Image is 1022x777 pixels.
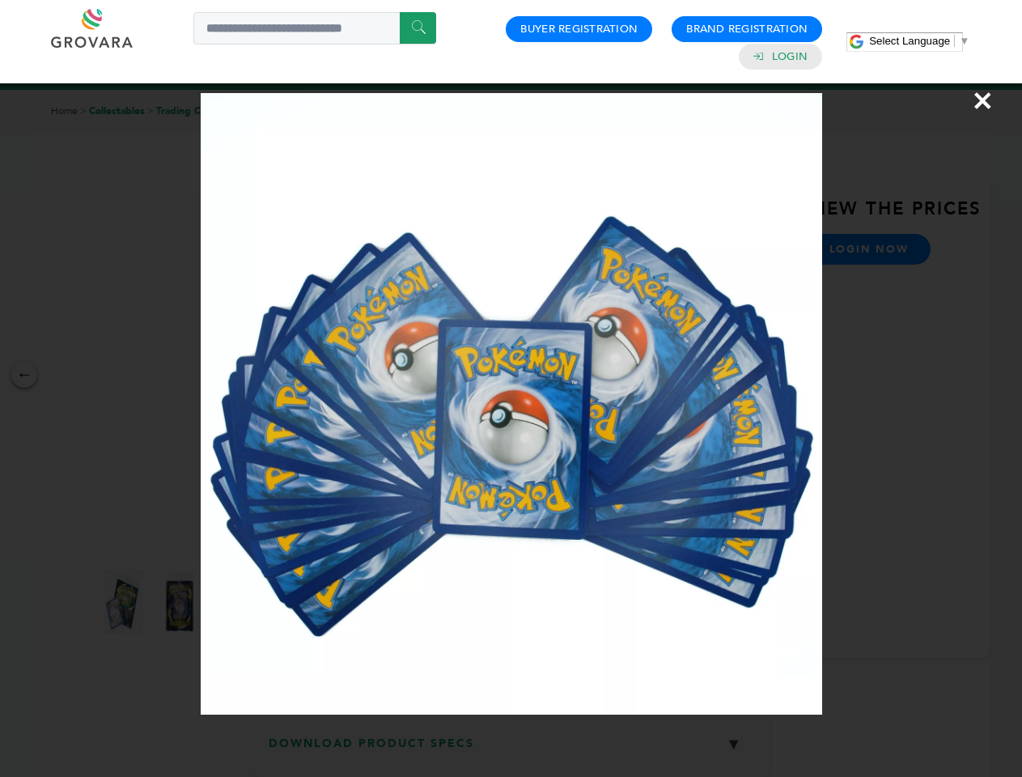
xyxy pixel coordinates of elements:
[869,35,950,47] span: Select Language
[686,22,808,36] a: Brand Registration
[201,93,822,715] img: Image Preview
[772,49,808,64] a: Login
[959,35,969,47] span: ▼
[193,12,436,45] input: Search a product or brand...
[869,35,969,47] a: Select Language​
[972,78,994,123] span: ×
[520,22,638,36] a: Buyer Registration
